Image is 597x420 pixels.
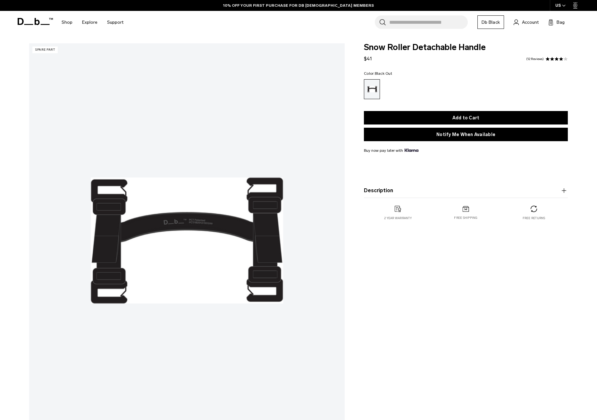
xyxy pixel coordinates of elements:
a: Shop [62,11,72,34]
span: Account [522,19,539,26]
p: Free shipping [454,216,477,220]
span: Buy now pay later with [364,148,418,153]
span: Black Out [375,71,392,76]
button: Notify Me When Available [364,128,568,141]
button: Add to Cart [364,111,568,124]
p: Free returns [523,216,545,220]
span: $41 [364,56,372,62]
span: Snow Roller Detachable Handle [364,43,568,52]
nav: Main Navigation [57,11,128,34]
a: Db Black [477,15,504,29]
a: Support [107,11,123,34]
a: Account [514,18,539,26]
p: 2 year warranty [384,216,412,220]
span: Bag [557,19,565,26]
a: 10% OFF YOUR FIRST PURCHASE FOR DB [DEMOGRAPHIC_DATA] MEMBERS [223,3,374,8]
a: 12 reviews [526,57,544,61]
legend: Color: [364,72,392,75]
img: {"height" => 20, "alt" => "Klarna"} [405,149,418,152]
a: Black Out [364,79,380,99]
a: Explore [82,11,97,34]
button: Bag [548,18,565,26]
button: Description [364,187,568,194]
p: Spare Part [32,47,58,53]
